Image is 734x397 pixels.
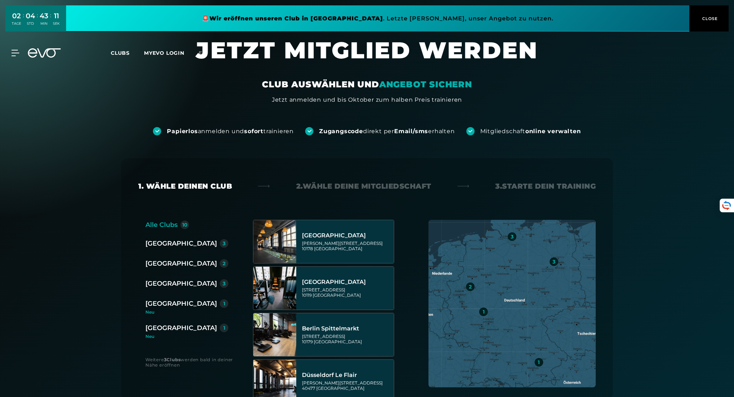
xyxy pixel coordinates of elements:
[538,360,540,365] div: 1
[253,313,296,356] img: Berlin Spittelmarkt
[111,50,130,56] span: Clubs
[302,334,392,344] div: [STREET_ADDRESS] 10179 [GEOGRAPHIC_DATA]
[164,357,167,362] strong: 3
[223,261,225,266] div: 2
[223,301,225,306] div: 1
[480,127,581,135] div: Mitgliedschaft
[552,259,555,264] div: 3
[469,284,472,289] div: 2
[144,50,184,56] a: MYEVO LOGIN
[199,50,207,56] span: en
[253,267,296,310] img: Berlin Rosenthaler Platz
[319,127,455,135] div: direkt per erhalten
[253,220,296,263] img: Berlin Alexanderplatz
[145,310,234,314] div: Neu
[53,11,60,21] div: 11
[53,21,60,26] div: SEK
[111,49,144,56] a: Clubs
[379,79,472,89] em: ANGEBOT SICHERN
[272,96,462,104] div: Jetzt anmelden und bis Oktober zum halben Preis trainieren
[12,11,21,21] div: 02
[302,287,392,298] div: [STREET_ADDRESS] 10119 [GEOGRAPHIC_DATA]
[145,299,217,309] div: [GEOGRAPHIC_DATA]
[145,334,228,339] div: Neu
[394,128,428,135] strong: Email/sms
[145,357,239,368] div: Weitere werden bald in deiner Nähe eröffnen
[525,128,581,135] strong: online verwalten
[302,372,392,379] div: Düsseldorf Le Flair
[223,281,225,286] div: 3
[223,241,225,246] div: 3
[223,325,225,330] div: 1
[12,21,21,26] div: TAGE
[50,11,51,30] div: :
[511,234,514,239] div: 3
[26,21,35,26] div: STD
[145,220,178,230] div: Alle Clubs
[167,127,294,135] div: anmelden und trainieren
[302,279,392,286] div: [GEOGRAPHIC_DATA]
[244,128,263,135] strong: sofort
[428,220,596,387] img: map
[302,380,392,391] div: [PERSON_NAME][STREET_ADDRESS] 40477 [GEOGRAPHIC_DATA]
[182,222,188,227] div: 10
[145,323,217,333] div: [GEOGRAPHIC_DATA]
[40,11,48,21] div: 43
[302,232,392,239] div: [GEOGRAPHIC_DATA]
[26,11,35,21] div: 04
[37,11,38,30] div: :
[40,21,48,26] div: MIN
[319,128,363,135] strong: Zugangscode
[296,181,431,191] div: 2. Wähle deine Mitgliedschaft
[302,241,392,251] div: [PERSON_NAME][STREET_ADDRESS] 10178 [GEOGRAPHIC_DATA]
[145,238,217,248] div: [GEOGRAPHIC_DATA]
[138,181,232,191] div: 1. Wähle deinen Club
[262,79,472,90] div: CLUB AUSWÄHLEN UND
[689,5,729,32] button: CLOSE
[199,49,215,57] a: en
[302,325,392,332] div: Berlin Spittelmarkt
[145,279,217,289] div: [GEOGRAPHIC_DATA]
[167,357,180,362] strong: Clubs
[700,15,718,22] span: CLOSE
[145,258,217,268] div: [GEOGRAPHIC_DATA]
[23,11,24,30] div: :
[167,128,198,135] strong: Papierlos
[483,309,485,314] div: 1
[495,181,596,191] div: 3. Starte dein Training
